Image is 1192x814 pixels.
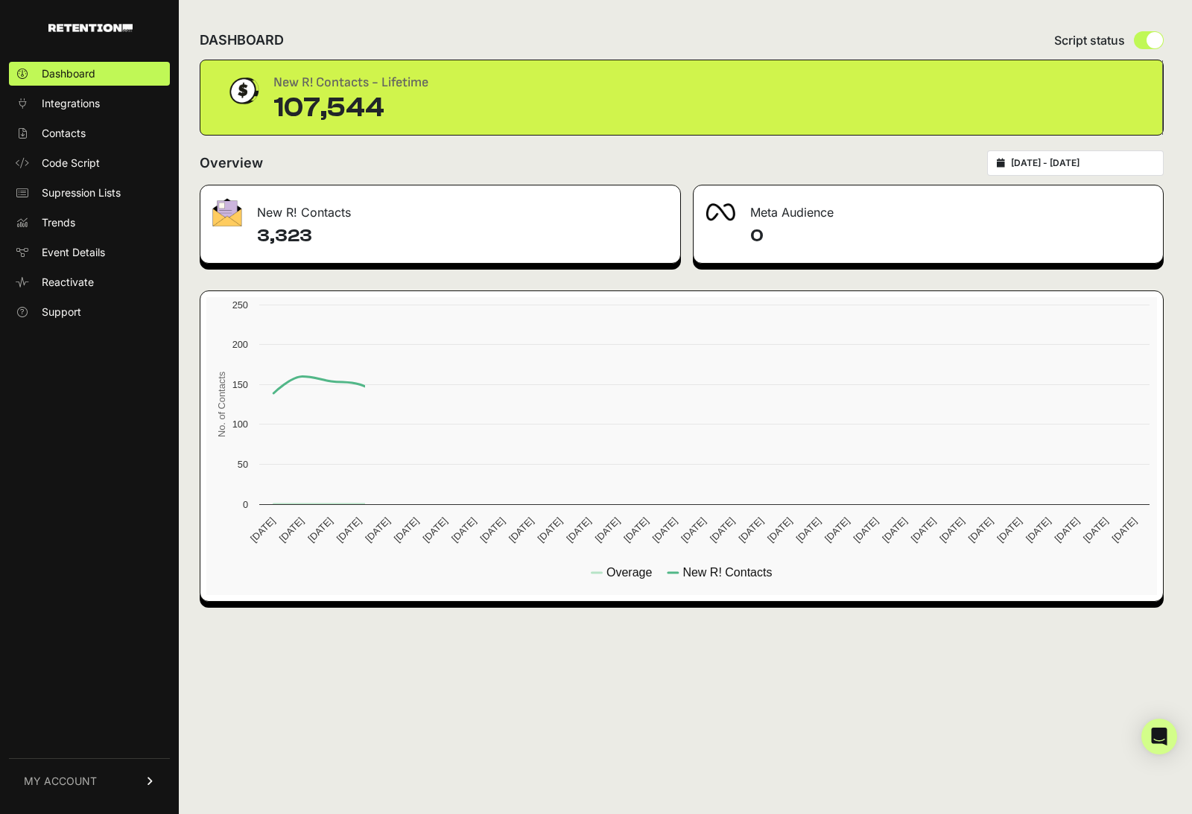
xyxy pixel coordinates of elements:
[48,24,133,32] img: Retention.com
[995,515,1024,544] text: [DATE]
[682,566,772,579] text: New R! Contacts
[42,126,86,141] span: Contacts
[9,300,170,324] a: Support
[42,215,75,230] span: Trends
[9,181,170,205] a: Supression Lists
[708,515,737,544] text: [DATE]
[679,515,708,544] text: [DATE]
[694,185,1163,230] div: Meta Audience
[420,515,449,544] text: [DATE]
[248,515,277,544] text: [DATE]
[9,92,170,115] a: Integrations
[1054,31,1125,49] span: Script status
[42,96,100,111] span: Integrations
[852,515,881,544] text: [DATE]
[224,72,261,109] img: dollar-coin-05c43ed7efb7bc0c12610022525b4bbbb207c7efeef5aecc26f025e68dcafac9.png
[9,241,170,264] a: Event Details
[880,515,909,544] text: [DATE]
[606,566,652,579] text: Overage
[9,211,170,235] a: Trends
[42,66,95,81] span: Dashboard
[909,515,938,544] text: [DATE]
[335,515,364,544] text: [DATE]
[621,515,650,544] text: [DATE]
[9,151,170,175] a: Code Script
[478,515,507,544] text: [DATE]
[238,459,248,470] text: 50
[277,515,306,544] text: [DATE]
[449,515,478,544] text: [DATE]
[232,299,248,311] text: 250
[42,156,100,171] span: Code Script
[232,419,248,430] text: 100
[9,121,170,145] a: Contacts
[216,372,227,437] text: No. of Contacts
[212,198,242,226] img: fa-envelope-19ae18322b30453b285274b1b8af3d052b27d846a4fbe8435d1a52b978f639a2.png
[273,93,428,123] div: 107,544
[42,275,94,290] span: Reactivate
[750,224,1151,248] h4: 0
[736,515,765,544] text: [DATE]
[200,30,284,51] h2: DASHBOARD
[536,515,565,544] text: [DATE]
[9,62,170,86] a: Dashboard
[232,379,248,390] text: 150
[966,515,995,544] text: [DATE]
[232,339,248,350] text: 200
[257,224,668,248] h4: 3,323
[794,515,823,544] text: [DATE]
[200,185,680,230] div: New R! Contacts
[243,499,248,510] text: 0
[42,185,121,200] span: Supression Lists
[1141,719,1177,754] div: Open Intercom Messenger
[392,515,421,544] text: [DATE]
[1110,515,1139,544] text: [DATE]
[9,758,170,804] a: MY ACCOUNT
[273,72,428,93] div: New R! Contacts - Lifetime
[765,515,794,544] text: [DATE]
[822,515,852,544] text: [DATE]
[200,153,263,174] h2: Overview
[42,245,105,260] span: Event Details
[650,515,679,544] text: [DATE]
[1024,515,1053,544] text: [DATE]
[1052,515,1081,544] text: [DATE]
[706,203,735,221] img: fa-meta-2f981b61bb99beabf952f7030308934f19ce035c18b003e963880cc3fabeebb7.png
[507,515,536,544] text: [DATE]
[937,515,966,544] text: [DATE]
[363,515,392,544] text: [DATE]
[564,515,593,544] text: [DATE]
[9,270,170,294] a: Reactivate
[1081,515,1110,544] text: [DATE]
[42,305,81,319] span: Support
[305,515,335,544] text: [DATE]
[593,515,622,544] text: [DATE]
[24,774,97,789] span: MY ACCOUNT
